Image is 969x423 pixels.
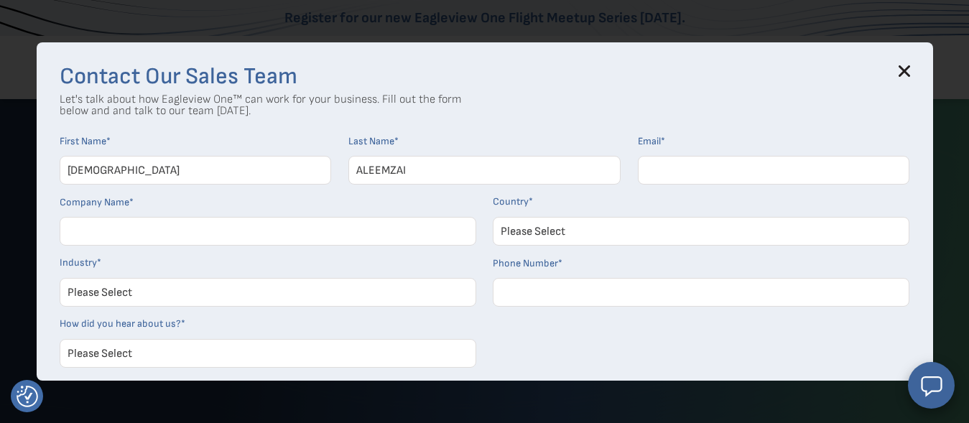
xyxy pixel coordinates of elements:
[60,196,129,208] span: Company Name
[60,94,462,117] p: Let's talk about how Eagleview One™ can work for your business. Fill out the form below and and t...
[348,135,394,147] span: Last Name
[60,317,181,330] span: How did you hear about us?
[908,362,955,409] button: Open chat window
[493,257,558,269] span: Phone Number
[60,378,137,391] span: How can we help?
[60,256,97,269] span: Industry
[493,195,529,208] span: Country
[60,65,910,88] h3: Contact Our Sales Team
[17,386,38,407] img: Revisit consent button
[60,135,106,147] span: First Name
[638,135,661,147] span: Email
[17,386,38,407] button: Consent Preferences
